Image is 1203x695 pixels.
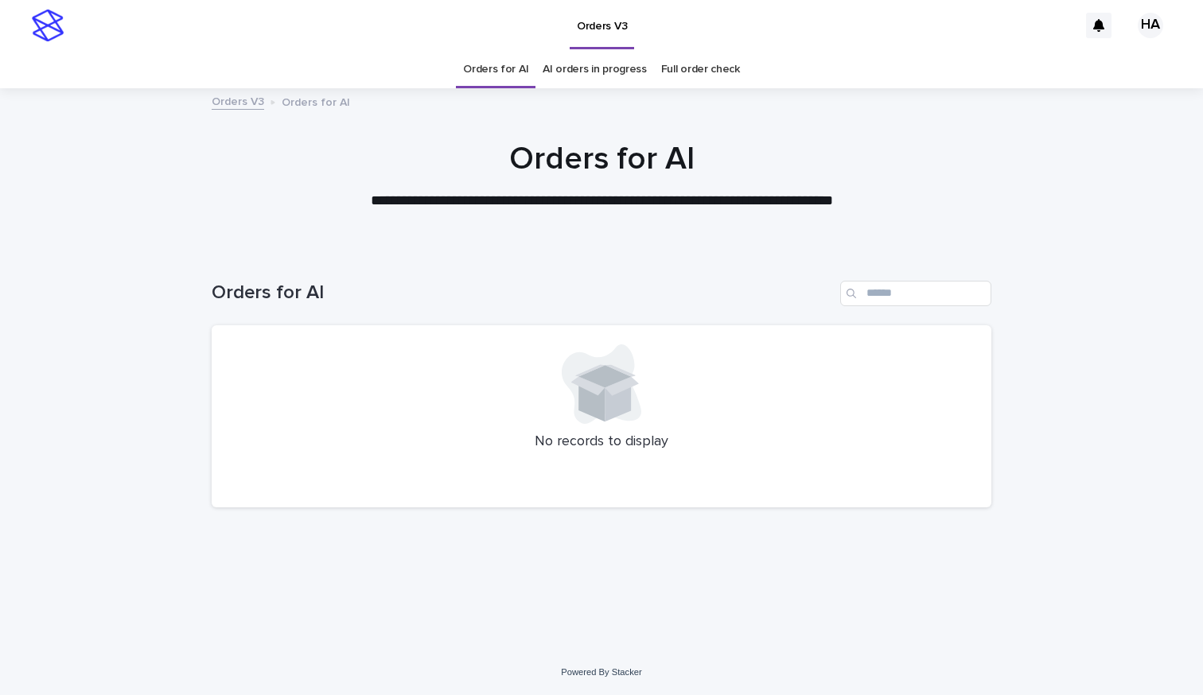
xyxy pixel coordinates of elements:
[561,667,641,677] a: Powered By Stacker
[840,281,991,306] input: Search
[212,281,834,305] h1: Orders for AI
[1138,13,1163,38] div: HA
[282,92,350,110] p: Orders for AI
[32,10,64,41] img: stacker-logo-s-only.png
[463,51,528,88] a: Orders for AI
[543,51,647,88] a: AI orders in progress
[661,51,740,88] a: Full order check
[231,433,972,451] p: No records to display
[212,140,991,178] h1: Orders for AI
[212,91,264,110] a: Orders V3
